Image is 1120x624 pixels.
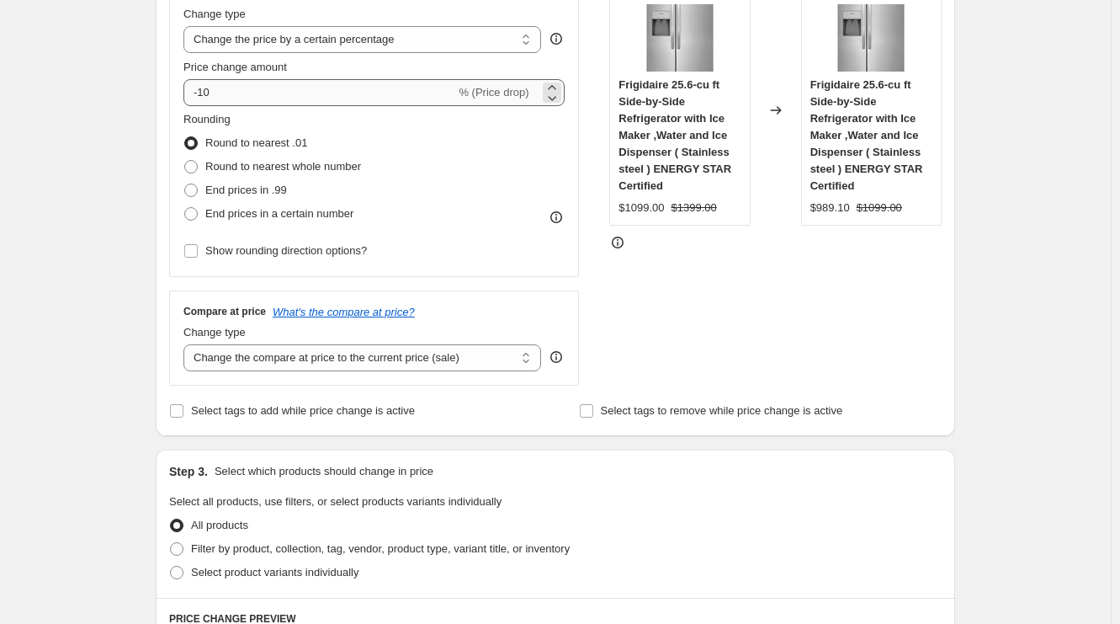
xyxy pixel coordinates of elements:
[215,463,433,480] p: Select which products should change in price
[191,542,570,555] span: Filter by product, collection, tag, vendor, product type, variant title, or inventory
[810,78,923,192] span: Frigidaire 25.6-cu ft Side-by-Side Refrigerator with Ice Maker ,Water and Ice Dispenser ( Stainle...
[646,4,714,72] img: BE1437D5-A3A2-E14C-646C-EF60991F8350_80x.jpg
[183,79,455,106] input: -15
[205,244,367,257] span: Show rounding direction options?
[205,136,307,149] span: Round to nearest .01
[618,78,731,192] span: Frigidaire 25.6-cu ft Side-by-Side Refrigerator with Ice Maker ,Water and Ice Dispenser ( Stainle...
[191,404,415,417] span: Select tags to add while price change is active
[169,463,208,480] h2: Step 3.
[205,160,361,173] span: Round to nearest whole number
[601,404,843,417] span: Select tags to remove while price change is active
[183,61,287,73] span: Price change amount
[183,326,246,339] span: Change type
[837,4,905,72] img: BE1437D5-A3A2-E14C-646C-EF60991F8350_80x.jpg
[810,200,850,216] div: $989.10
[205,207,353,220] span: End prices in a certain number
[671,200,717,216] strike: $1399.00
[183,8,246,20] span: Change type
[183,113,231,125] span: Rounding
[183,305,266,318] h3: Compare at price
[205,184,287,196] span: End prices in .99
[191,519,248,531] span: All products
[618,200,664,216] div: $1099.00
[459,86,528,99] span: % (Price drop)
[548,30,565,47] div: help
[273,306,415,318] button: What's the compare at price?
[169,495,502,508] span: Select all products, use filters, or select products variants individually
[548,349,565,365] div: help
[191,566,358,579] span: Select product variants individually
[857,200,902,216] strike: $1099.00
